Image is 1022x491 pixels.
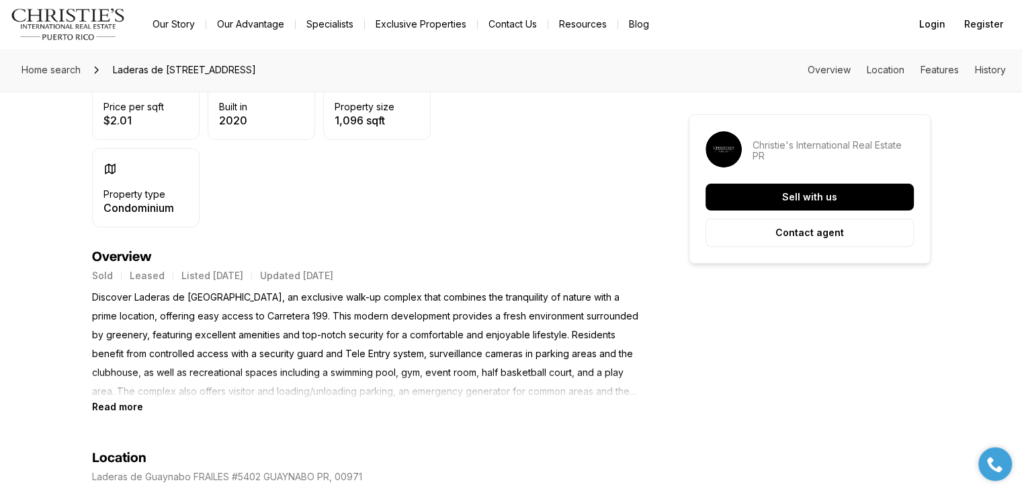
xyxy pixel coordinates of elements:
a: Specialists [296,15,364,34]
button: Read more [92,401,143,412]
button: Contact Us [478,15,548,34]
span: Laderas de [STREET_ADDRESS] [108,59,261,81]
p: Listed [DATE] [181,270,243,281]
a: Skip to: Features [921,64,959,75]
p: Sell with us [782,192,837,202]
span: Home search [22,64,81,75]
button: Login [911,11,953,38]
p: Price per sqft [103,102,164,112]
nav: Page section menu [808,65,1006,75]
p: Christie's International Real Estate PR [753,140,914,161]
a: Exclusive Properties [365,15,477,34]
a: Blog [618,15,660,34]
span: Login [919,19,945,30]
p: Contact agent [775,227,844,238]
a: Skip to: History [975,64,1006,75]
p: Sold [92,270,113,281]
a: Resources [548,15,618,34]
button: Sell with us [706,184,914,211]
h4: Overview [92,249,640,265]
p: Built in [219,102,247,112]
a: Our Advantage [206,15,295,34]
a: Home search [16,59,86,81]
h4: Location [92,450,146,466]
a: Our Story [142,15,206,34]
p: Property type [103,189,165,200]
p: Leased [130,270,165,281]
a: Skip to: Location [867,64,904,75]
p: Laderas de Guaynabo FRAILES #5402 GUAYNABO PR, 00971 [92,471,362,482]
button: Contact agent [706,219,914,247]
p: 1,096 sqft [335,115,394,126]
p: Discover Laderas de [GEOGRAPHIC_DATA], an exclusive walk-up complex that combines the tranquility... [92,288,640,401]
p: $2.01 [103,115,164,126]
a: Skip to: Overview [808,64,851,75]
img: logo [11,8,126,40]
p: 2020 [219,115,247,126]
p: Updated [DATE] [260,270,333,281]
span: Register [964,19,1003,30]
p: Condominium [103,202,174,213]
p: Property size [335,102,394,112]
button: Register [956,11,1011,38]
